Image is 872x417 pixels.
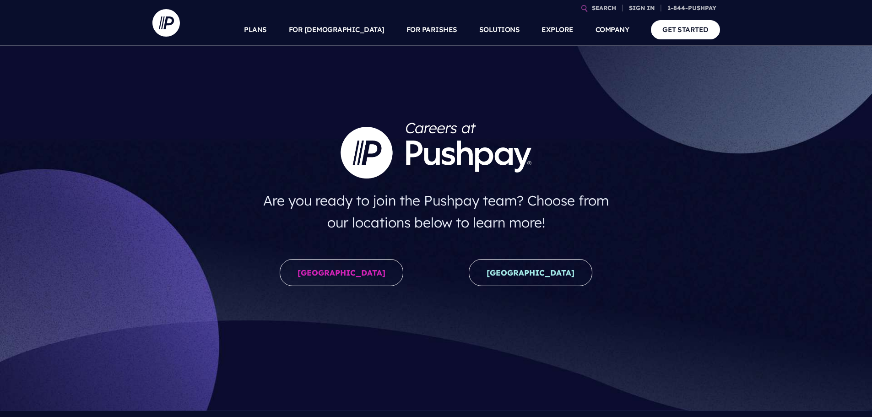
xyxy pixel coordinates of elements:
[469,259,592,286] a: [GEOGRAPHIC_DATA]
[289,14,385,46] a: FOR [DEMOGRAPHIC_DATA]
[244,14,267,46] a: PLANS
[596,14,629,46] a: COMPANY
[479,14,520,46] a: SOLUTIONS
[406,14,457,46] a: FOR PARISHES
[542,14,574,46] a: EXPLORE
[254,186,618,237] h4: Are you ready to join the Pushpay team? Choose from our locations below to learn more!
[280,259,403,286] a: [GEOGRAPHIC_DATA]
[651,20,720,39] a: GET STARTED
